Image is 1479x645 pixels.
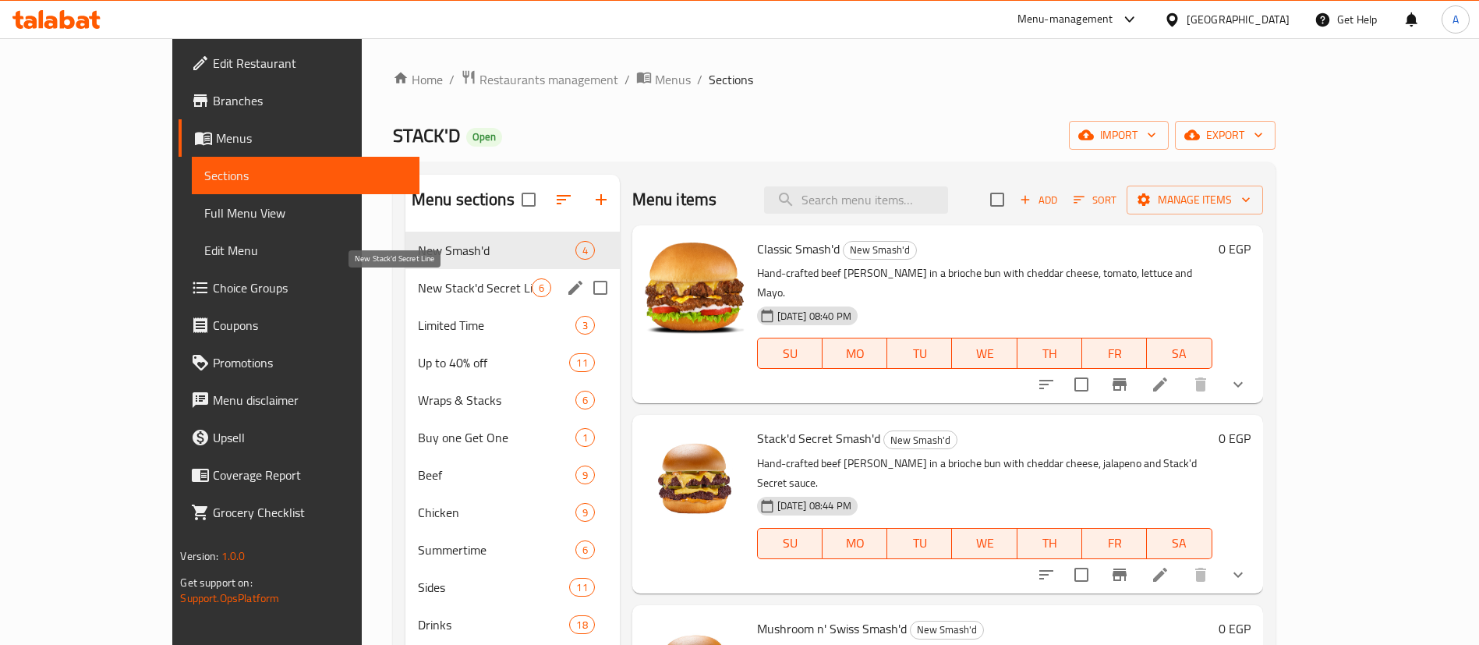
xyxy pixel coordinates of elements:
a: Coverage Report [179,456,419,494]
span: Select section [981,183,1014,216]
li: / [697,70,702,89]
div: Drinks18 [405,606,620,643]
span: Upsell [213,428,407,447]
span: TH [1024,532,1076,555]
button: import [1069,121,1169,150]
span: Version: [180,546,218,566]
div: Sides11 [405,569,620,606]
button: MO [823,338,887,369]
span: Full Menu View [204,204,407,222]
span: SA [1153,342,1205,365]
span: 18 [570,618,593,633]
span: FR [1088,342,1141,365]
span: Classic Smash'd [757,237,840,260]
div: [GEOGRAPHIC_DATA] [1187,11,1290,28]
span: import [1081,126,1156,145]
svg: Show Choices [1229,375,1247,394]
span: Edit Menu [204,241,407,260]
button: TH [1017,528,1082,559]
span: Limited Time [418,316,575,335]
img: Classic Smash'd [645,238,745,338]
button: delete [1182,556,1219,594]
button: delete [1182,366,1219,403]
div: Chicken [418,503,575,522]
input: search [764,186,948,214]
h6: 0 EGP [1219,238,1251,260]
div: items [569,578,594,597]
span: Select to update [1065,558,1098,591]
div: Up to 40% off [418,353,570,372]
div: Chicken9 [405,494,620,531]
h2: Menu sections [412,188,515,211]
div: New Smash'd4 [405,232,620,269]
a: Edit Menu [192,232,419,269]
button: FR [1082,338,1147,369]
div: items [532,278,551,297]
a: Edit Restaurant [179,44,419,82]
span: SU [764,532,816,555]
span: Branches [213,91,407,110]
button: MO [823,528,887,559]
span: Promotions [213,353,407,372]
span: Menus [216,129,407,147]
span: 11 [570,356,593,370]
a: Menus [636,69,691,90]
a: Full Menu View [192,194,419,232]
div: items [575,503,595,522]
div: Menu-management [1017,10,1113,29]
li: / [625,70,630,89]
div: items [569,615,594,634]
span: Restaurants management [479,70,618,89]
span: [DATE] 08:40 PM [771,309,858,324]
span: Drinks [418,615,570,634]
span: TU [893,342,946,365]
div: items [575,540,595,559]
button: export [1175,121,1276,150]
p: Hand-crafted beef [PERSON_NAME] in a brioche bun with cheddar cheese, tomato, lettuce and Mayo. [757,264,1212,303]
span: New Smash'd [911,621,983,639]
button: FR [1082,528,1147,559]
span: Sides [418,578,570,597]
span: 1.0.0 [221,546,246,566]
a: Edit menu item [1151,565,1169,584]
nav: breadcrumb [393,69,1276,90]
span: Add item [1014,188,1063,212]
span: New Stack'd Secret Line [418,278,532,297]
span: 4 [576,243,594,258]
button: SA [1147,338,1212,369]
span: Select all sections [512,183,545,216]
h2: Menu items [632,188,717,211]
li: / [449,70,455,89]
h6: 0 EGP [1219,427,1251,449]
div: New Stack'd Secret Line6edit [405,269,620,307]
div: items [569,353,594,372]
span: Menus [655,70,691,89]
a: Upsell [179,419,419,456]
button: sort-choices [1028,556,1065,594]
button: SA [1147,528,1212,559]
span: Beef [418,466,575,484]
a: Restaurants management [461,69,618,90]
span: Coupons [213,316,407,335]
span: FR [1088,532,1141,555]
span: Get support on: [180,572,252,593]
span: Add [1017,191,1060,209]
span: MO [829,342,881,365]
span: Stack'd Secret Smash'd [757,427,880,450]
span: New Smash'd [418,241,575,260]
button: Add section [582,181,620,218]
a: Choice Groups [179,269,419,307]
div: New Smash'd [910,621,984,640]
span: Buy one Get One [418,428,575,447]
span: Summertime [418,540,575,559]
span: SU [764,342,816,365]
div: items [575,466,595,484]
p: Hand-crafted beef [PERSON_NAME] in a brioche bun with cheddar cheese, jalapeno and Stack'd Secret... [757,454,1212,493]
button: show more [1219,366,1257,403]
span: TH [1024,342,1076,365]
span: WE [958,532,1010,555]
span: MO [829,532,881,555]
a: Coupons [179,307,419,344]
a: Grocery Checklist [179,494,419,531]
